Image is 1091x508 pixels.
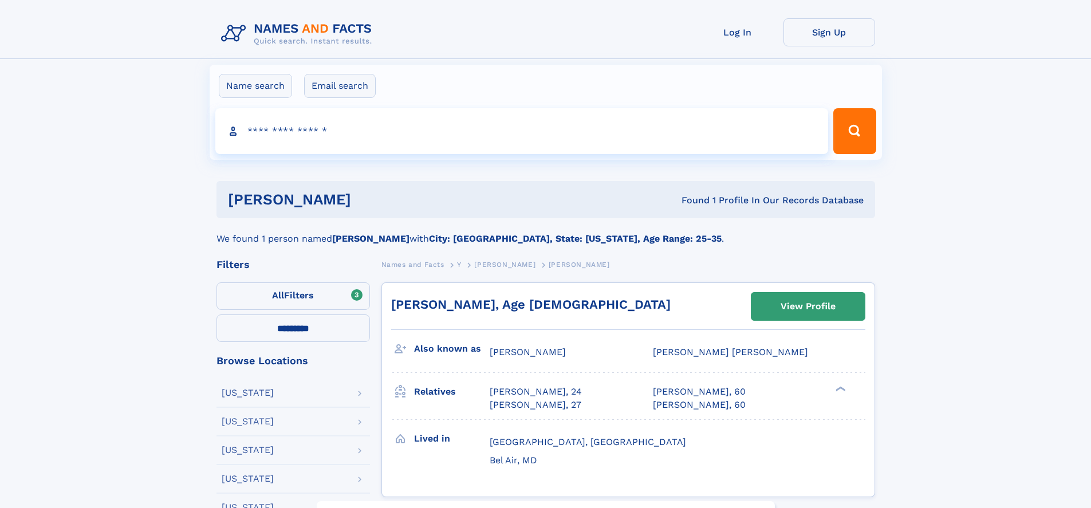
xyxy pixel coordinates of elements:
div: Found 1 Profile In Our Records Database [516,194,864,207]
button: Search Button [833,108,876,154]
a: [PERSON_NAME], 60 [653,385,746,398]
a: [PERSON_NAME], 60 [653,399,746,411]
a: [PERSON_NAME], 24 [490,385,582,398]
div: View Profile [781,293,836,320]
div: Filters [216,259,370,270]
label: Name search [219,74,292,98]
img: Logo Names and Facts [216,18,381,49]
a: Sign Up [783,18,875,46]
a: [PERSON_NAME], 27 [490,399,581,411]
span: [GEOGRAPHIC_DATA], [GEOGRAPHIC_DATA] [490,436,686,447]
div: [US_STATE] [222,474,274,483]
span: [PERSON_NAME] [PERSON_NAME] [653,346,808,357]
span: All [272,290,284,301]
b: City: [GEOGRAPHIC_DATA], State: [US_STATE], Age Range: 25-35 [429,233,722,244]
a: [PERSON_NAME] [474,257,535,271]
a: Log In [692,18,783,46]
span: Y [457,261,462,269]
span: [PERSON_NAME] [490,346,566,357]
h3: Lived in [414,429,490,448]
span: [PERSON_NAME] [549,261,610,269]
label: Filters [216,282,370,310]
h1: [PERSON_NAME] [228,192,517,207]
a: Names and Facts [381,257,444,271]
div: [US_STATE] [222,417,274,426]
input: search input [215,108,829,154]
h3: Also known as [414,339,490,359]
div: Browse Locations [216,356,370,366]
a: Y [457,257,462,271]
span: Bel Air, MD [490,455,537,466]
h3: Relatives [414,382,490,401]
div: We found 1 person named with . [216,218,875,246]
div: [US_STATE] [222,388,274,397]
b: [PERSON_NAME] [332,233,409,244]
span: [PERSON_NAME] [474,261,535,269]
div: ❯ [833,385,846,393]
a: View Profile [751,293,865,320]
a: [PERSON_NAME], Age [DEMOGRAPHIC_DATA] [391,297,671,312]
label: Email search [304,74,376,98]
div: [US_STATE] [222,446,274,455]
